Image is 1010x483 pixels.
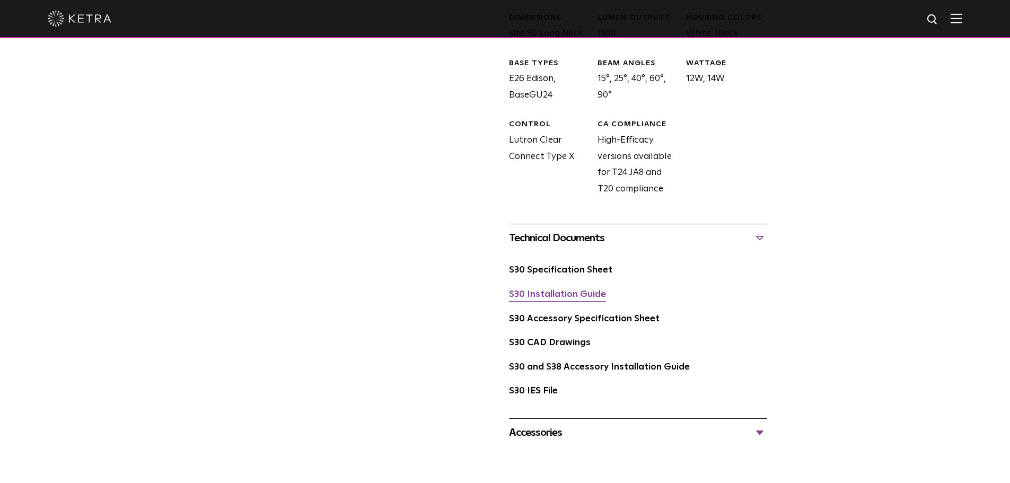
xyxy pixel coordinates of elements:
a: S30 CAD Drawings [509,338,591,347]
div: E26 Edison, BaseGU24 [501,58,590,104]
div: CA COMPLIANCE [598,119,678,130]
div: 12W, 14W [678,58,767,104]
a: S30 IES File [509,387,558,396]
div: 15°, 25°, 40°, 60°, 90° [590,58,678,104]
div: BASE TYPES [509,58,590,69]
a: S30 Specification Sheet [509,266,612,275]
a: S30 Accessory Specification Sheet [509,314,660,323]
a: S30 and S38 Accessory Installation Guide [509,363,690,372]
div: Technical Documents [509,230,767,247]
div: WATTAGE [686,58,767,69]
img: ketra-logo-2019-white [48,11,111,27]
a: S30 Installation Guide [509,290,606,299]
img: Hamburger%20Nav.svg [951,13,962,23]
img: search icon [926,13,939,27]
div: BEAM ANGLES [598,58,678,69]
div: Lutron Clear Connect Type X [501,119,590,197]
div: Accessories [509,424,767,441]
div: CONTROL [509,119,590,130]
div: High-Efficacy versions available for T24 JA8 and T20 compliance [590,119,678,197]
